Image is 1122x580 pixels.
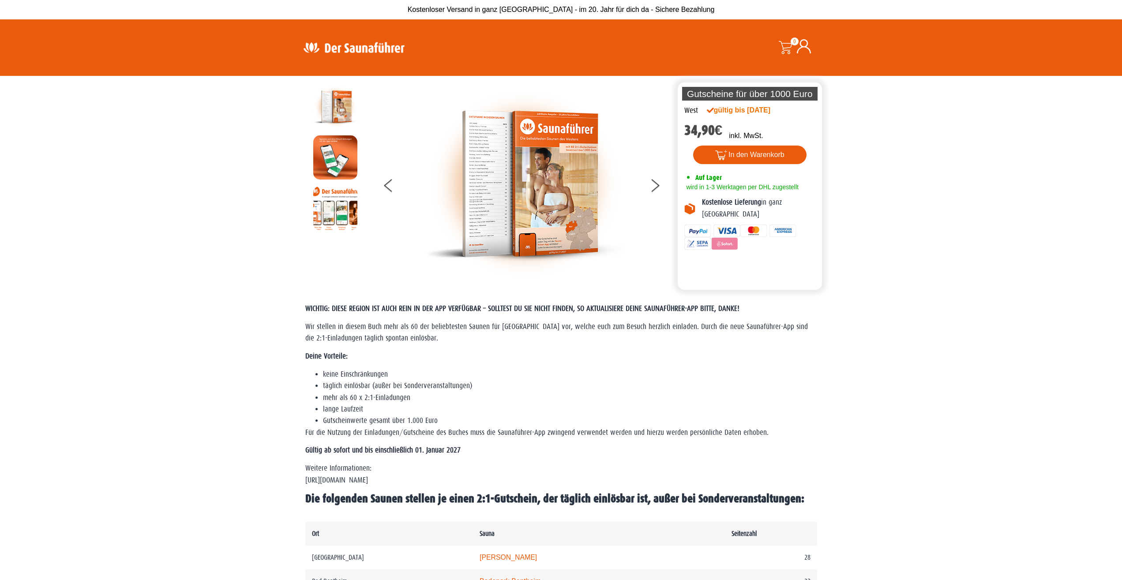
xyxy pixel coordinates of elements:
[702,197,816,220] p: in ganz [GEOGRAPHIC_DATA]
[305,446,461,454] strong: Gültig ab sofort und bis einschließlich 01. Januar 2027
[732,530,757,537] b: Seitenzahl
[313,186,357,230] img: Anleitung7tn
[729,131,763,141] p: inkl. MwSt.
[425,85,624,283] img: der-saunafuehrer-2025-west
[693,146,807,164] button: In den Warenkorb
[684,183,799,191] span: wird in 1-3 Werktagen per DHL zugestellt
[480,554,537,561] a: [PERSON_NAME]
[702,198,761,206] b: Kostenlose Lieferung
[323,415,817,427] li: Gutscheinwerte gesamt über 1.000 Euro
[684,105,698,116] div: West
[684,122,723,138] bdi: 34,90
[305,546,473,569] td: [GEOGRAPHIC_DATA]
[313,85,357,129] img: der-saunafuehrer-2025-west
[695,173,722,182] span: Auf Lager
[305,492,804,505] b: Die folgenden Saunen stellen je einen 2:1-Gutschein, der täglich einlösbar ist, außer bei Sonderv...
[305,304,739,313] span: WICHTIG: DIESE REGION IST AUCH REIN IN DER APP VERFÜGBAR – SOLLTEST DU SIE NICHT FINDEN, SO AKTUA...
[323,404,817,415] li: lange Laufzeit
[323,380,817,392] li: täglich einlösbar (außer bei Sonderveranstaltungen)
[408,6,715,13] span: Kostenloser Versand in ganz [GEOGRAPHIC_DATA] - im 20. Jahr für dich da - Sichere Bezahlung
[305,322,808,342] span: Wir stellen in diesem Buch mehr als 60 der beliebtesten Saunen für [GEOGRAPHIC_DATA] vor, welche ...
[682,87,818,101] p: Gutscheine für über 1000 Euro
[323,369,817,380] li: keine Einschränkungen
[791,37,799,45] span: 0
[305,463,817,486] p: Weitere Informationen: [URL][DOMAIN_NAME]
[313,135,357,180] img: MOCKUP-iPhone_regional
[312,530,319,537] b: Ort
[305,352,348,360] strong: Deine Vorteile:
[707,105,790,116] div: gültig bis [DATE]
[305,427,817,438] p: Für die Nutzung der Einladungen/Gutscheine des Buches muss die Saunaführer-App zwingend verwendet...
[480,530,495,537] b: Sauna
[323,392,817,404] li: mehr als 60 x 2:1-Einladungen
[725,546,817,569] td: 28
[715,122,723,138] span: €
